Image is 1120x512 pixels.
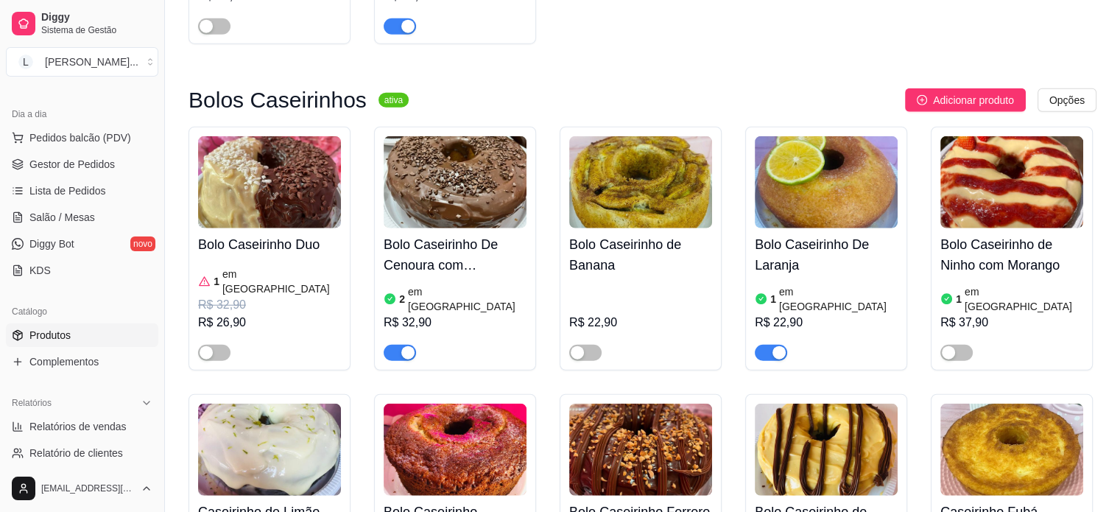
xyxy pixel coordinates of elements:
[755,136,898,228] img: product-image
[779,284,898,314] article: em [GEOGRAPHIC_DATA]
[755,314,898,332] div: R$ 22,90
[6,471,158,506] button: [EMAIL_ADDRESS][DOMAIN_NAME]
[41,483,135,494] span: [EMAIL_ADDRESS][DOMAIN_NAME]
[384,136,526,228] img: product-image
[214,274,219,289] article: 1
[6,47,158,77] button: Select a team
[384,404,526,496] img: product-image
[29,419,127,434] span: Relatórios de vendas
[965,284,1083,314] article: em [GEOGRAPHIC_DATA]
[933,92,1014,108] span: Adicionar produto
[12,397,52,409] span: Relatórios
[940,314,1083,332] div: R$ 37,90
[41,24,152,36] span: Sistema de Gestão
[384,234,526,276] h4: Bolo Caseirinho De Cenoura com Brigadeiro
[917,95,927,105] span: plus-circle
[1038,88,1096,112] button: Opções
[905,88,1026,112] button: Adicionar produto
[29,157,115,172] span: Gestor de Pedidos
[408,284,526,314] article: em [GEOGRAPHIC_DATA]
[6,179,158,203] a: Lista de Pedidos
[940,136,1083,228] img: product-image
[29,130,131,145] span: Pedidos balcão (PDV)
[45,55,138,69] div: [PERSON_NAME] ...
[569,234,712,276] h4: Bolo Caseirinho de Banana
[755,234,898,276] h4: Bolo Caseirinho De Laranja
[6,126,158,150] button: Pedidos balcão (PDV)
[29,210,95,225] span: Salão / Mesas
[198,314,341,332] div: R$ 26,90
[6,323,158,347] a: Produtos
[198,136,341,228] img: product-image
[29,446,123,460] span: Relatório de clientes
[956,292,962,306] article: 1
[29,354,99,369] span: Complementos
[399,292,405,306] article: 2
[6,300,158,323] div: Catálogo
[940,404,1083,496] img: product-image
[29,236,74,251] span: Diggy Bot
[41,11,152,24] span: Diggy
[6,415,158,438] a: Relatórios de vendas
[222,267,341,296] article: em [GEOGRAPHIC_DATA]
[198,404,341,496] img: product-image
[755,404,898,496] img: product-image
[378,93,409,108] sup: ativa
[940,234,1083,276] h4: Bolo Caseirinho de Ninho com Morango
[6,206,158,229] a: Salão / Mesas
[18,55,33,69] span: L
[384,314,526,332] div: R$ 32,90
[6,350,158,374] a: Complementos
[6,441,158,465] a: Relatório de clientes
[29,328,71,343] span: Produtos
[6,152,158,176] a: Gestor de Pedidos
[198,296,341,314] div: R$ 32,90
[569,404,712,496] img: product-image
[770,292,776,306] article: 1
[1049,92,1085,108] span: Opções
[6,6,158,41] a: DiggySistema de Gestão
[29,183,106,198] span: Lista de Pedidos
[6,232,158,256] a: Diggy Botnovo
[569,136,712,228] img: product-image
[569,314,712,332] div: R$ 22,90
[29,263,51,278] span: KDS
[6,102,158,126] div: Dia a dia
[6,259,158,282] a: KDS
[198,234,341,255] h4: Bolo Caseirinho Duo
[189,91,367,109] h3: Bolos Caseirinhos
